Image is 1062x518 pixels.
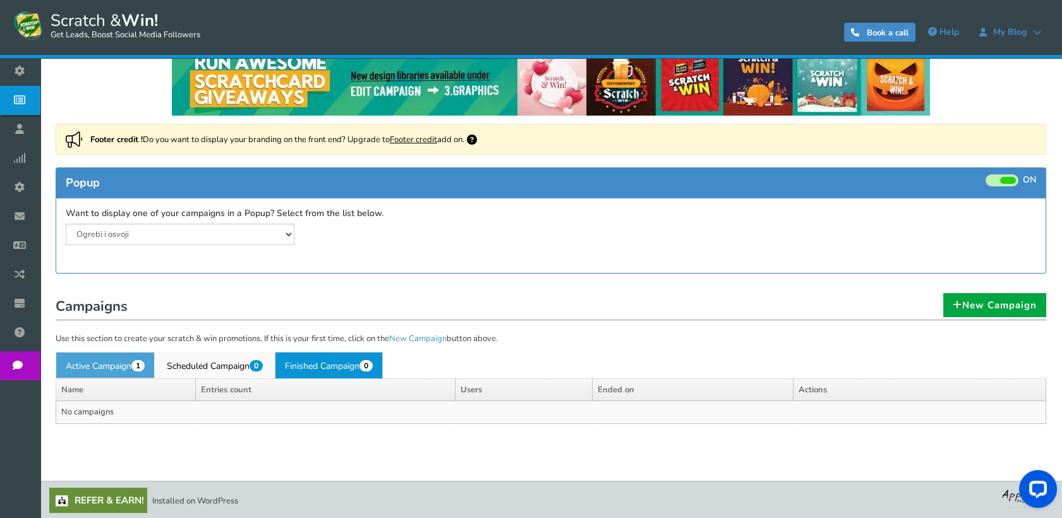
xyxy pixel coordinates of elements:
strong: Footer credit ! [90,134,143,145]
th: Actions [793,378,1046,401]
th: Entries count [195,378,456,401]
span: Book a call [867,27,908,39]
span: 0 [250,360,263,371]
h1: Campaigns [56,295,1046,320]
span: Popup [66,175,100,190]
a: Scratch &Win! Get Leads, Boost Social Media Followers [13,9,200,41]
a: Footer credit [390,134,437,145]
th: Users [456,378,592,401]
span: 0 [359,360,373,371]
img: Scratch and Win [13,9,44,41]
span: Scratch & [44,9,200,41]
small: Get Leads, Boost Social Media Followers [51,30,200,40]
span: My Blog [987,27,1033,37]
p: Use this section to create your scratch & win promotions. If this is your first time, click on th... [56,333,1046,346]
iframe: LiveChat chat widget [1009,465,1062,518]
img: bg_logo_foot.webp [1002,488,1053,509]
a: New Campaign [389,333,447,344]
a: New Campaign [943,293,1046,317]
label: Want to display one of your campaigns in a Popup? Select from the list below. [66,208,383,220]
th: Ended on [592,378,793,401]
img: festival-poster-2020.webp [172,47,930,116]
a: Active Campaign [56,352,155,378]
a: Help [922,22,965,42]
a: Scheduled Campaign [157,352,273,378]
td: No campaigns [56,401,1046,424]
span: 1 [131,360,145,371]
a: Finished Campaign [275,352,383,378]
strong: Win! [121,9,158,32]
span: ON [1023,174,1036,186]
span: Installed on WordPress [152,495,238,507]
div: Do you want to display your branding on the front end? Upgrade to add on. [56,124,1046,155]
a: Book a call [844,23,915,42]
th: Name [56,378,196,401]
a: Refer & Earn! [49,488,147,513]
span: Help [939,26,959,38]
